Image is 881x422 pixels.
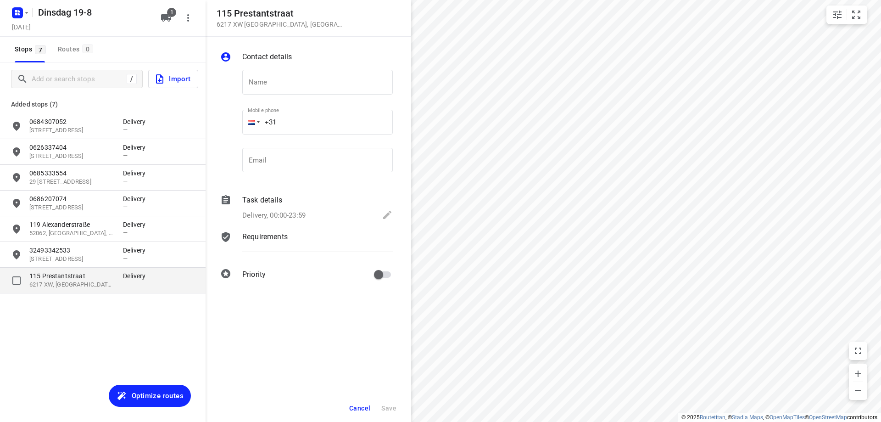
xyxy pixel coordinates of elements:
[82,44,93,53] span: 0
[11,99,195,110] p: Added stops (7)
[29,169,114,178] p: 0685333554
[123,220,151,229] p: Delivery
[109,385,191,407] button: Optimize routes
[346,400,374,416] button: Cancel
[242,269,266,280] p: Priority
[382,209,393,220] svg: Edit
[847,6,865,24] button: Fit zoom
[349,405,370,412] span: Cancel
[220,51,393,64] div: Contact details
[29,178,114,186] p: 29 Oranjestraat, 5091 BK, Oost-, West- en Middelbeers, NL
[123,203,128,210] span: —
[700,414,725,421] a: Routetitan
[29,281,114,289] p: 6217 XW, [GEOGRAPHIC_DATA], [GEOGRAPHIC_DATA]
[154,73,190,85] span: Import
[35,45,46,54] span: 7
[242,195,282,206] p: Task details
[732,414,763,421] a: Stadia Maps
[123,271,151,281] p: Delivery
[8,22,34,32] h5: Project date
[123,117,151,126] p: Delivery
[58,44,96,55] div: Routes
[123,194,151,203] p: Delivery
[769,414,805,421] a: OpenMapTiles
[123,143,151,152] p: Delivery
[29,117,114,126] p: 0684307052
[123,255,128,262] span: —
[217,21,345,28] p: 6217 XW [GEOGRAPHIC_DATA] , [GEOGRAPHIC_DATA]
[242,210,306,221] p: Delivery, 00:00-23:59
[143,70,198,88] a: Import
[242,110,393,135] input: 1 (702) 123-4567
[29,203,114,212] p: 7 Kersenstraat, 5632 XK, Eindhoven, NL
[29,255,114,264] p: 7 Avenue de la Croix Rouge, 4040, Herstal, BE
[29,126,114,135] p: 45 Alberickstraat, 5922 BM, Venlo, NL
[32,72,127,86] input: Add or search stops
[123,178,128,185] span: —
[242,51,292,62] p: Contact details
[127,74,137,84] div: /
[242,110,260,135] div: Netherlands: + 31
[34,5,153,20] h5: Rename
[217,8,345,19] h5: 115 Prestantstraat
[248,108,279,113] label: Mobile phone
[242,231,288,242] p: Requirements
[29,246,114,255] p: 32493342533
[29,194,114,203] p: 0686207074
[123,229,128,236] span: —
[828,6,847,24] button: Map settings
[29,220,114,229] p: 119 Alexanderstraße
[167,8,176,17] span: 1
[809,414,847,421] a: OpenStreetMap
[7,271,26,290] span: Select
[220,195,393,222] div: Task detailsDelivery, 00:00-23:59
[29,229,114,238] p: 52062, [GEOGRAPHIC_DATA], [GEOGRAPHIC_DATA]
[15,44,49,55] span: Stops
[826,6,867,24] div: small contained button group
[179,9,197,27] button: More
[123,152,128,159] span: —
[29,152,114,161] p: 13 Zuiderpoort, 6101 KA, Echt, NL
[123,246,151,255] p: Delivery
[29,271,114,281] p: 115 Prestantstraat
[123,126,128,133] span: —
[123,281,128,287] span: —
[148,70,198,88] button: Import
[29,143,114,152] p: 0626337404
[123,169,151,178] p: Delivery
[157,9,175,27] button: 1
[220,231,393,259] div: Requirements
[132,390,184,402] span: Optimize routes
[681,414,877,421] li: © 2025 , © , © © contributors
